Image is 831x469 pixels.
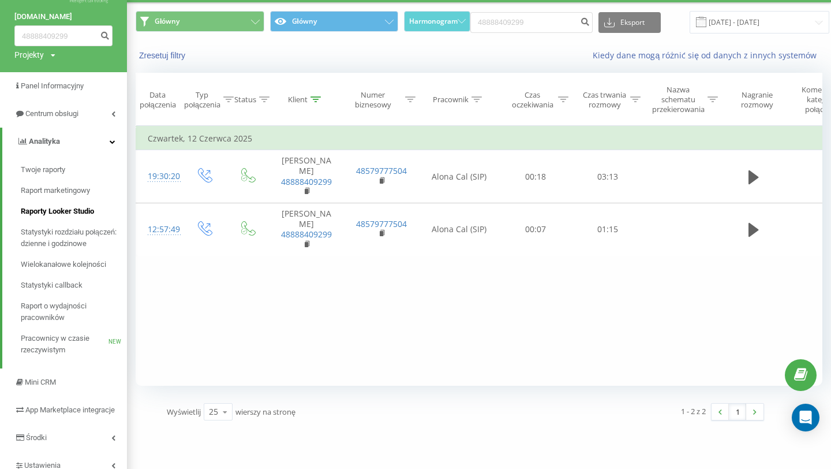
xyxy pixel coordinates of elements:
[270,11,399,32] button: Główny
[598,12,661,33] button: Eksport
[25,378,56,386] span: Mini CRM
[572,150,644,203] td: 03:13
[148,218,171,241] div: 12:57:49
[25,405,115,414] span: App Marketplace integracje
[269,150,344,203] td: [PERSON_NAME]
[167,407,201,417] span: Wyświetlij
[155,17,179,26] span: Główny
[681,405,706,417] div: 1 - 2 z 2
[288,95,308,105] div: Klient
[500,150,572,203] td: 00:18
[235,407,295,417] span: wierszy na stronę
[21,275,127,296] a: Statystyki callback
[26,433,47,442] span: Środki
[344,90,403,110] div: Numer biznesowy
[21,81,84,90] span: Panel Informacyjny
[29,137,60,146] span: Analityka
[21,333,108,356] span: Pracownicy w czasie rzeczywistym
[21,296,127,328] a: Raport o wydajności pracowników
[136,90,179,110] div: Data połączenia
[572,203,644,256] td: 01:15
[21,226,121,250] span: Statystyki rozdziału połączeń: dzienne i godzinowe
[404,11,470,32] button: Harmonogram
[433,95,469,105] div: Pracownik
[21,222,127,254] a: Statystyki rozdziału połączeń: dzienne i godzinowe
[21,185,90,196] span: Raport marketingowy
[21,159,127,180] a: Twoje raporty
[21,280,83,291] span: Statystyki callback
[269,203,344,256] td: [PERSON_NAME]
[2,128,127,155] a: Analityka
[470,12,593,33] input: Wyszukiwanie według numeru
[729,90,785,110] div: Nagranie rozmowy
[234,95,256,105] div: Status
[184,90,220,110] div: Typ połączenia
[21,259,106,270] span: Wielokanałowe kolejności
[21,206,94,217] span: Raporty Looker Studio
[21,201,127,222] a: Raporty Looker Studio
[409,17,458,25] span: Harmonogram
[25,109,78,118] span: Centrum obsługi
[652,85,705,114] div: Nazwa schematu przekierowania
[14,11,113,23] a: [DOMAIN_NAME]
[500,203,572,256] td: 00:07
[21,300,121,323] span: Raport o wydajności pracowników
[21,254,127,275] a: Wielokanałowe kolejności
[14,25,113,46] input: Wyszukiwanie według numeru
[14,49,44,61] div: Projekty
[510,90,555,110] div: Czas oczekiwania
[582,90,627,110] div: Czas trwania rozmowy
[136,11,264,32] button: Główny
[729,404,746,420] a: 1
[148,165,171,188] div: 19:30:20
[21,328,127,360] a: Pracownicy w czasie rzeczywistymNEW
[419,203,500,256] td: Alona Cal (SIP)
[209,406,218,418] div: 25
[21,180,127,201] a: Raport marketingowy
[593,50,822,61] a: Kiedy dane mogą różnić się od danych z innych systemów
[419,150,500,203] td: Alona Cal (SIP)
[136,50,191,61] button: Zresetuj filtry
[356,165,407,176] a: 48579777504
[281,229,332,240] a: 48888409299
[21,164,65,176] span: Twoje raporty
[356,218,407,229] a: 48579777504
[281,176,332,187] a: 48888409299
[792,404,819,431] div: Open Intercom Messenger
